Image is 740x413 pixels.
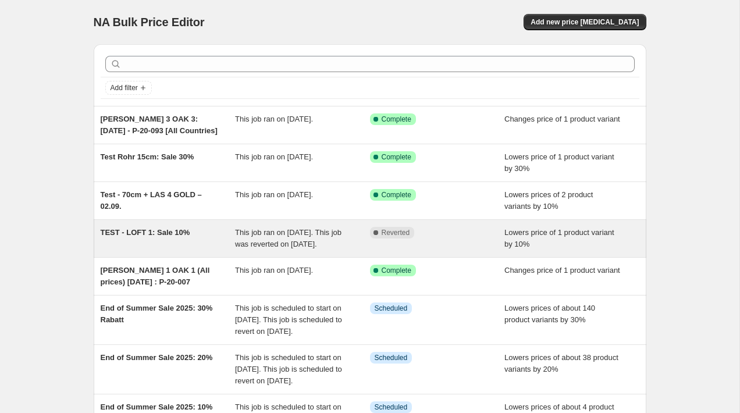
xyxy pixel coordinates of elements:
[94,16,205,29] span: NA Bulk Price Editor
[382,190,411,200] span: Complete
[101,266,210,286] span: [PERSON_NAME] 1 OAK 1 (All prices) [DATE] : P-20-007
[235,115,313,123] span: This job ran on [DATE].
[105,81,152,95] button: Add filter
[504,353,618,373] span: Lowers prices of about 38 product variants by 20%
[101,228,190,237] span: TEST - LOFT 1: Sale 10%
[504,228,614,248] span: Lowers price of 1 product variant by 10%
[101,304,213,324] span: End of Summer Sale 2025: 30% Rabatt
[101,190,202,211] span: Test - 70cm + LAS 4 GOLD – 02.09.
[235,353,342,385] span: This job is scheduled to start on [DATE]. This job is scheduled to revert on [DATE].
[531,17,639,27] span: Add new price [MEDICAL_DATA]
[375,403,408,412] span: Scheduled
[101,353,213,362] span: End of Summer Sale 2025: 20%
[504,190,593,211] span: Lowers prices of 2 product variants by 10%
[101,152,194,161] span: Test Rohr 15cm: Sale 30%
[111,83,138,92] span: Add filter
[382,115,411,124] span: Complete
[235,304,342,336] span: This job is scheduled to start on [DATE]. This job is scheduled to revert on [DATE].
[235,190,313,199] span: This job ran on [DATE].
[235,228,341,248] span: This job ran on [DATE]. This job was reverted on [DATE].
[101,115,218,135] span: [PERSON_NAME] 3 OAK 3: [DATE] - P-20-093 [All Countries]
[504,152,614,173] span: Lowers price of 1 product variant by 30%
[375,353,408,362] span: Scheduled
[382,266,411,275] span: Complete
[382,152,411,162] span: Complete
[504,304,595,324] span: Lowers prices of about 140 product variants by 30%
[504,115,620,123] span: Changes price of 1 product variant
[235,266,313,275] span: This job ran on [DATE].
[235,152,313,161] span: This job ran on [DATE].
[375,304,408,313] span: Scheduled
[382,228,410,237] span: Reverted
[504,266,620,275] span: Changes price of 1 product variant
[524,14,646,30] button: Add new price [MEDICAL_DATA]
